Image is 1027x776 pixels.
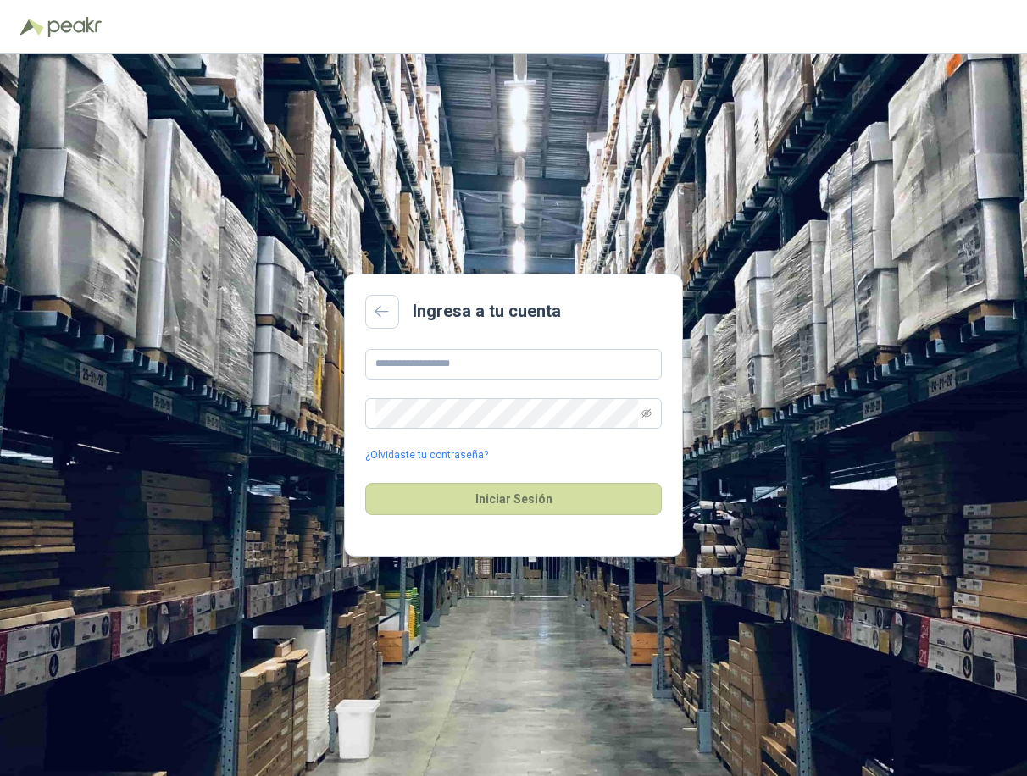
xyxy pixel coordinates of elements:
h2: Ingresa a tu cuenta [413,298,561,324]
img: Peakr [47,17,102,37]
button: Iniciar Sesión [365,483,662,515]
a: ¿Olvidaste tu contraseña? [365,447,488,463]
img: Logo [20,19,44,36]
span: eye-invisible [641,408,652,418]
